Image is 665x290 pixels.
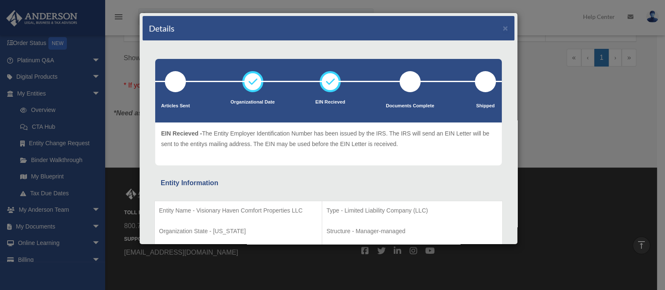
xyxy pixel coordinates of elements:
[161,130,202,137] span: EIN Recieved -
[315,98,345,106] p: EIN Recieved
[386,102,434,110] p: Documents Complete
[159,226,318,237] p: Organization State - [US_STATE]
[159,205,318,216] p: Entity Name - Visionary Haven Comfort Properties LLC
[326,205,498,216] p: Type - Limited Liability Company (LLC)
[475,102,496,110] p: Shipped
[161,102,190,110] p: Articles Sent
[149,22,175,34] h4: Details
[161,177,496,189] div: Entity Information
[503,24,508,32] button: ×
[161,128,496,149] p: The Entity Employer Identification Number has been issued by the IRS. The IRS will send an EIN Le...
[326,226,498,237] p: Structure - Manager-managed
[230,98,275,106] p: Organizational Date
